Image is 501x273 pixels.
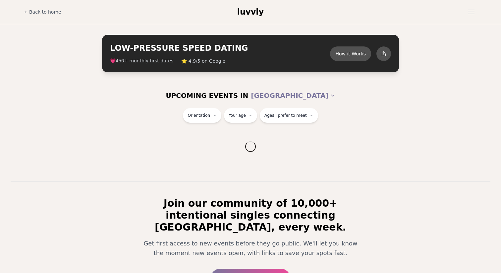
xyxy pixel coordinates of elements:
p: Get first access to new events before they go public. We'll let you know the moment new events op... [139,239,362,258]
button: [GEOGRAPHIC_DATA] [251,88,335,103]
span: 456 [116,58,124,64]
a: Back to home [24,5,61,19]
span: Orientation [188,113,210,118]
button: Orientation [183,108,221,123]
span: 💗 + monthly first dates [110,57,173,64]
span: Your age [229,113,246,118]
button: Your age [224,108,257,123]
h2: LOW-PRESSURE SPEED DATING [110,43,330,53]
span: UPCOMING EVENTS IN [166,91,248,100]
button: Ages I prefer to meet [260,108,318,123]
button: How it Works [330,46,371,61]
span: ⭐ 4.9/5 on Google [181,58,225,64]
span: Ages I prefer to meet [264,113,307,118]
span: Back to home [29,9,61,15]
a: luvvly [237,7,264,17]
button: Open menu [465,7,477,17]
h2: Join our community of 10,000+ intentional singles connecting [GEOGRAPHIC_DATA], every week. [134,197,367,233]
